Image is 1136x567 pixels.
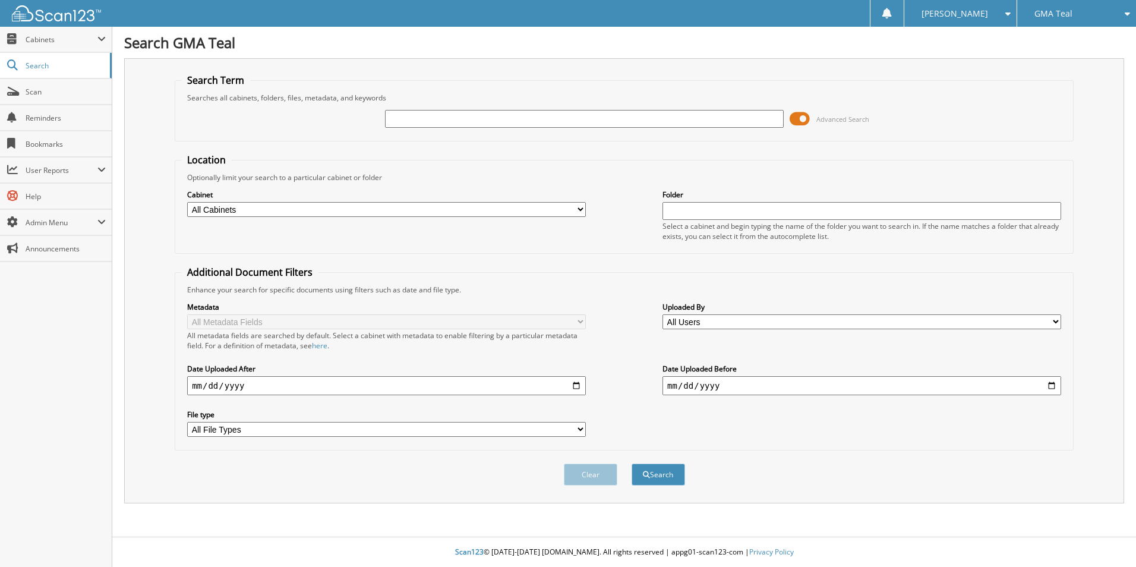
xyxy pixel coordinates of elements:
label: Folder [662,190,1061,200]
input: start [187,376,586,395]
span: Scan [26,87,106,97]
span: Search [26,61,104,71]
span: GMA Teal [1034,10,1072,17]
a: here [312,341,327,351]
span: Announcements [26,244,106,254]
span: Cabinets [26,34,97,45]
span: Advanced Search [816,115,869,124]
button: Clear [564,464,617,486]
label: Uploaded By [662,302,1061,312]
div: Enhance your search for specific documents using filters such as date and file type. [181,285,1067,295]
div: All metadata fields are searched by default. Select a cabinet with metadata to enable filtering b... [187,330,586,351]
legend: Search Term [181,74,250,87]
span: Help [26,191,106,201]
span: User Reports [26,165,97,175]
a: Privacy Policy [749,547,794,557]
span: [PERSON_NAME] [922,10,988,17]
span: Admin Menu [26,218,97,228]
label: Metadata [187,302,586,312]
div: © [DATE]-[DATE] [DOMAIN_NAME]. All rights reserved | appg01-scan123-com | [112,538,1136,567]
legend: Location [181,153,232,166]
div: Optionally limit your search to a particular cabinet or folder [181,172,1067,182]
span: Scan123 [455,547,484,557]
img: scan123-logo-white.svg [12,5,101,21]
span: Bookmarks [26,139,106,149]
h1: Search GMA Teal [124,33,1124,52]
legend: Additional Document Filters [181,266,318,279]
span: Reminders [26,113,106,123]
label: Date Uploaded After [187,364,586,374]
div: Searches all cabinets, folders, files, metadata, and keywords [181,93,1067,103]
label: File type [187,409,586,420]
button: Search [632,464,685,486]
label: Date Uploaded Before [662,364,1061,374]
input: end [662,376,1061,395]
label: Cabinet [187,190,586,200]
div: Select a cabinet and begin typing the name of the folder you want to search in. If the name match... [662,221,1061,241]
